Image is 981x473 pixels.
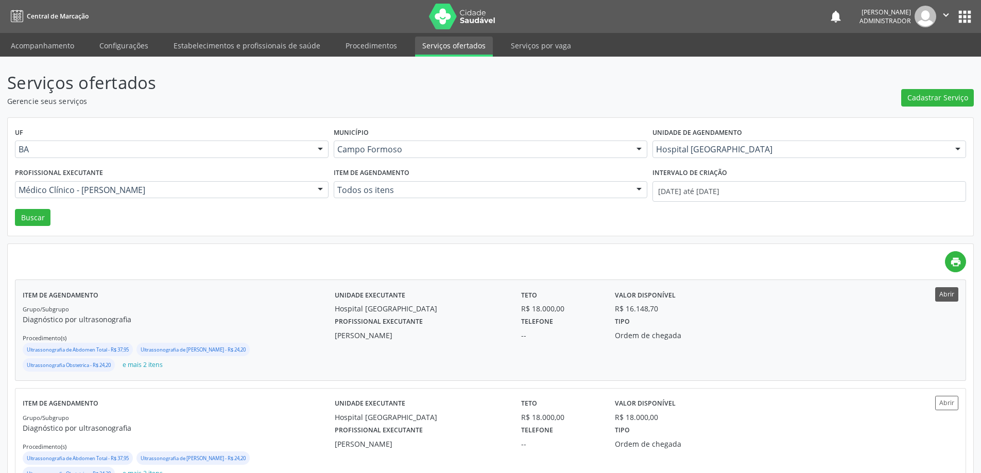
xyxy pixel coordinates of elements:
label: Unidade de agendamento [652,125,742,141]
small: Ultrassonografia de Abdomen Total - R$ 37,95 [27,455,129,462]
small: Grupo/Subgrupo [23,414,69,422]
label: Município [334,125,369,141]
span: Cadastrar Serviço [907,92,968,103]
p: Gerencie seus serviços [7,96,684,107]
label: Unidade executante [335,287,405,303]
span: Campo Formoso [337,144,626,154]
button: Buscar [15,209,50,226]
label: Profissional executante [15,165,103,181]
div: [PERSON_NAME] [859,8,911,16]
button: apps [956,8,974,26]
label: Teto [521,287,537,303]
img: img [915,6,936,27]
a: Procedimentos [338,37,404,55]
a: print [945,251,966,272]
span: Médico Clínico - [PERSON_NAME] [19,185,307,195]
small: Ultrassonografia Obstetrica - R$ 24,20 [27,362,111,369]
div: -- [521,330,600,341]
label: UF [15,125,23,141]
div: [PERSON_NAME] [335,439,507,449]
small: Grupo/Subgrupo [23,305,69,313]
button: notifications [829,9,843,24]
a: Estabelecimentos e profissionais de saúde [166,37,328,55]
small: Procedimento(s) [23,443,66,450]
small: Ultrassonografia de Abdomen Total - R$ 37,95 [27,346,129,353]
div: [PERSON_NAME] [335,330,507,341]
span: Administrador [859,16,911,25]
label: Valor disponível [615,396,676,412]
div: Ordem de chegada [615,330,741,341]
span: Central de Marcação [27,12,89,21]
button:  [936,6,956,27]
label: Profissional executante [335,423,423,439]
small: Procedimento(s) [23,334,66,342]
a: Serviços ofertados [415,37,493,57]
a: Acompanhamento [4,37,81,55]
small: Ultrassonografia de [PERSON_NAME] - R$ 24,20 [141,455,246,462]
label: Item de agendamento [23,396,98,412]
button: Abrir [935,287,958,301]
label: Telefone [521,314,553,330]
button: e mais 2 itens [118,358,167,372]
div: Hospital [GEOGRAPHIC_DATA] [335,303,507,314]
span: Hospital [GEOGRAPHIC_DATA] [656,144,945,154]
a: Serviços por vaga [504,37,578,55]
p: Serviços ofertados [7,70,684,96]
label: Item de agendamento [23,287,98,303]
div: Hospital [GEOGRAPHIC_DATA] [335,412,507,423]
button: Abrir [935,396,958,410]
label: Tipo [615,314,630,330]
div: Ordem de chegada [615,439,741,449]
div: R$ 16.148,70 [615,303,658,314]
div: R$ 18.000,00 [615,412,658,423]
i:  [940,9,952,21]
input: Selecione um intervalo [652,181,966,202]
a: Central de Marcação [7,8,89,25]
p: Diagnóstico por ultrasonografia [23,423,335,433]
label: Valor disponível [615,287,676,303]
span: BA [19,144,307,154]
label: Item de agendamento [334,165,409,181]
label: Intervalo de criação [652,165,727,181]
label: Profissional executante [335,314,423,330]
span: Todos os itens [337,185,626,195]
label: Unidade executante [335,396,405,412]
div: R$ 18.000,00 [521,412,600,423]
label: Telefone [521,423,553,439]
label: Teto [521,396,537,412]
div: -- [521,439,600,449]
div: R$ 18.000,00 [521,303,600,314]
p: Diagnóstico por ultrasonografia [23,314,335,325]
a: Configurações [92,37,156,55]
small: Ultrassonografia de [PERSON_NAME] - R$ 24,20 [141,346,246,353]
button: Cadastrar Serviço [901,89,974,107]
label: Tipo [615,423,630,439]
i: print [950,256,961,268]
